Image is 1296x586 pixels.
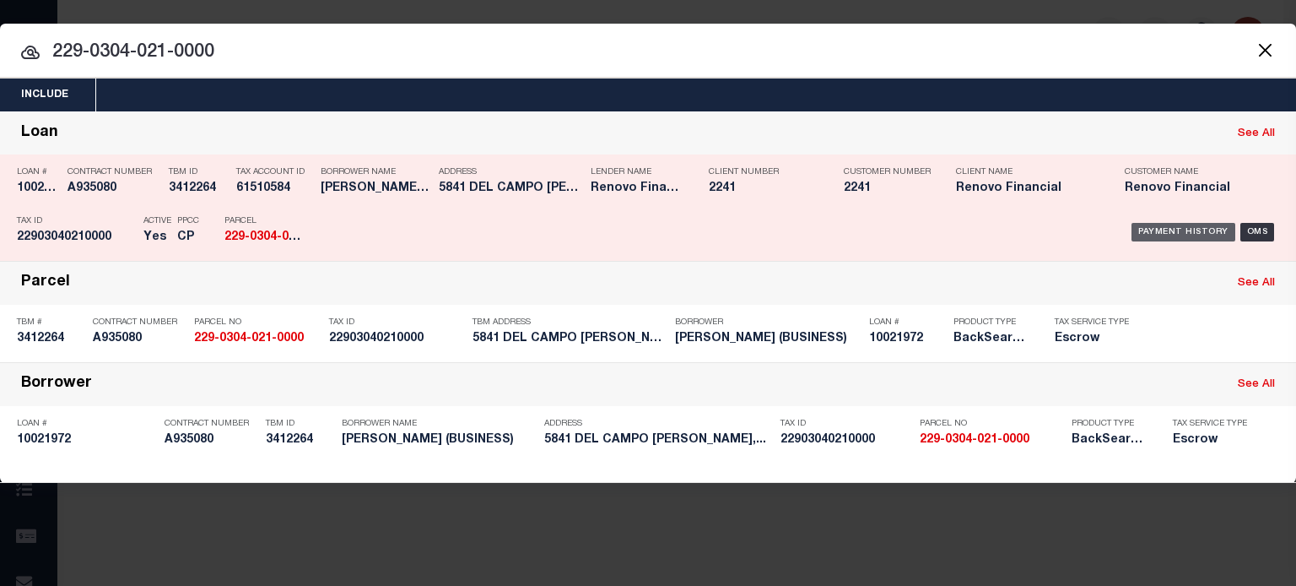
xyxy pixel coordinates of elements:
p: Lender Name [591,167,683,177]
h5: A935080 [67,182,160,196]
h5: BackSearch,Escrow [953,332,1029,346]
h5: 3412264 [169,182,228,196]
h5: CP [177,231,199,245]
p: Tax ID [17,216,135,226]
p: Contract Number [67,167,160,177]
p: Tax ID [780,419,911,429]
p: Product Type [1072,419,1147,429]
h5: YURIY KNYSH (BUSINESS) [675,332,861,346]
p: Contract Number [93,317,186,328]
h5: 22903040210000 [780,433,911,448]
a: See All [1238,379,1275,390]
p: PPCC [177,216,199,226]
p: TBM # [17,317,84,328]
p: TBM ID [169,167,228,177]
p: Product Type [953,317,1029,328]
h5: 229-0304-021-0000 [194,332,321,346]
h5: Renovo Financial [591,182,683,196]
p: Active [143,216,171,226]
strong: 229-0304-021-0000 [194,333,304,345]
h5: 22903040210000 [329,332,464,346]
p: Borrower Name [342,419,536,429]
h5: YURIY KNYSH (BUSINESS) [342,433,536,448]
strong: 229-0304-021-0000 [224,231,334,243]
h5: Renovo Financial [956,182,1099,196]
h5: 10021972 [17,182,59,196]
div: Payment History [1131,223,1235,241]
p: Customer Number [844,167,931,177]
h5: 3412264 [266,433,333,448]
p: Parcel No [194,317,321,328]
h5: 5841 DEL CAMPO LANE CARMICHAEL,... [472,332,667,346]
h5: 229-0304-021-0000 [224,231,300,245]
div: Loan [21,124,58,144]
p: Tax Service Type [1173,419,1257,429]
h5: Escrow [1055,332,1131,346]
div: OMS [1240,223,1275,241]
p: Client Number [709,167,818,177]
p: Tax Account ID [236,167,312,177]
h5: 229-0304-021-0000 [920,433,1063,448]
h5: Yes [143,231,169,245]
p: TBM Address [472,317,667,328]
p: Parcel No [920,419,1063,429]
h5: 10021972 [869,332,945,346]
p: Address [544,419,772,429]
p: Borrower [675,317,861,328]
h5: A935080 [165,433,257,448]
p: TBM ID [266,419,333,429]
p: Loan # [869,317,945,328]
p: Tax Service Type [1055,317,1131,328]
a: See All [1238,128,1275,139]
a: See All [1238,278,1275,289]
h5: 61510584 [236,182,312,196]
p: Tax ID [329,317,464,328]
h5: BackSearch,Escrow [1072,433,1147,448]
h5: 5841 DEL CAMPO LANE CARMICHAEL,... [439,182,582,196]
div: Borrower [21,375,92,394]
h5: 10021972 [17,433,156,448]
p: Client Name [956,167,1099,177]
h5: 5841 DEL CAMPO LANE CARMICHAEL,... [544,433,772,448]
h5: 3412264 [17,332,84,346]
h5: A935080 [93,332,186,346]
p: Loan # [17,419,156,429]
div: Parcel [21,274,70,293]
h5: Escrow [1173,433,1257,448]
button: Close [1254,39,1276,61]
h5: 2241 [709,182,818,196]
h5: 22903040210000 [17,231,135,245]
p: Customer Name [1125,167,1268,177]
p: Contract Number [165,419,257,429]
p: Parcel [224,216,300,226]
strong: 229-0304-021-0000 [920,434,1029,446]
p: Borrower Name [321,167,430,177]
h5: YURIY KNYSH (BUSINESS) [321,182,430,196]
h5: Renovo Financial [1125,182,1268,196]
p: Loan # [17,167,59,177]
h5: 2241 [844,182,928,196]
p: Address [439,167,582,177]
